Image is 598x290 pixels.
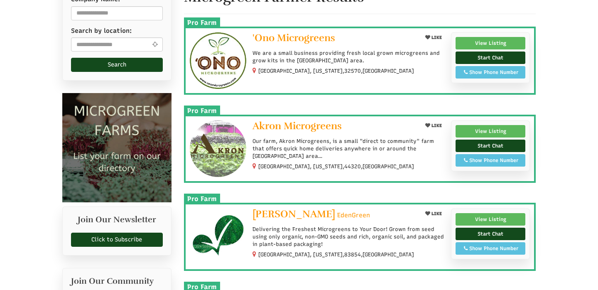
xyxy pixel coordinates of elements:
button: LIKE [422,120,445,131]
small: [GEOGRAPHIC_DATA], [US_STATE], , [258,251,414,258]
img: Dejah Simunds [190,209,247,265]
h2: Join Our Community [71,277,163,286]
a: Start Chat [456,140,525,152]
div: Show Phone Number [460,245,521,252]
span: 'Ono Microgreens [252,32,335,44]
a: Click to Subscribe [71,233,163,247]
span: 83854 [344,251,361,258]
span: LIKE [430,123,442,128]
p: We are a small business providing fresh local grown microgreens and grow kits in the [GEOGRAPHIC_... [252,49,445,64]
a: Akron Microgreens [252,120,416,133]
p: Delivering the Freshest Microgreens to Your Door! Grown from seed using only organic, non-GMO see... [252,226,445,248]
p: Our farm, Akron Microgreens, is a small "direct to community" farm that offers quick home deliver... [252,138,445,160]
img: Microgreen Farms list your microgreen farm today [62,93,172,202]
span: [GEOGRAPHIC_DATA] [363,251,414,258]
span: Akron Microgreens [252,120,342,132]
span: [GEOGRAPHIC_DATA] [363,67,414,75]
img: 'Ono Microgreens [190,32,247,89]
button: Search [71,58,163,72]
span: LIKE [430,211,442,216]
a: View Listing [456,37,525,49]
div: Show Phone Number [460,69,521,76]
button: LIKE [422,209,445,219]
a: 'Ono Microgreens [252,32,416,45]
a: Start Chat [456,228,525,240]
i: Use Current Location [150,41,160,47]
label: Search by location: [71,27,132,35]
small: [GEOGRAPHIC_DATA], [US_STATE], , [258,163,414,170]
span: [PERSON_NAME] [252,208,335,220]
span: LIKE [430,35,442,40]
span: 44320 [344,163,361,170]
a: Start Chat [456,52,525,64]
small: [GEOGRAPHIC_DATA], [US_STATE], , [258,68,414,74]
span: 32570 [344,67,361,75]
span: [GEOGRAPHIC_DATA] [363,163,414,170]
a: View Listing [456,213,525,226]
div: Show Phone Number [460,157,521,164]
a: View Listing [456,125,525,138]
a: [PERSON_NAME] EdenGreen [252,209,416,221]
img: Akron Microgreens [190,120,247,177]
button: LIKE [422,32,445,43]
h2: Join Our Newsletter [71,215,163,229]
span: EdenGreen [337,211,370,220]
